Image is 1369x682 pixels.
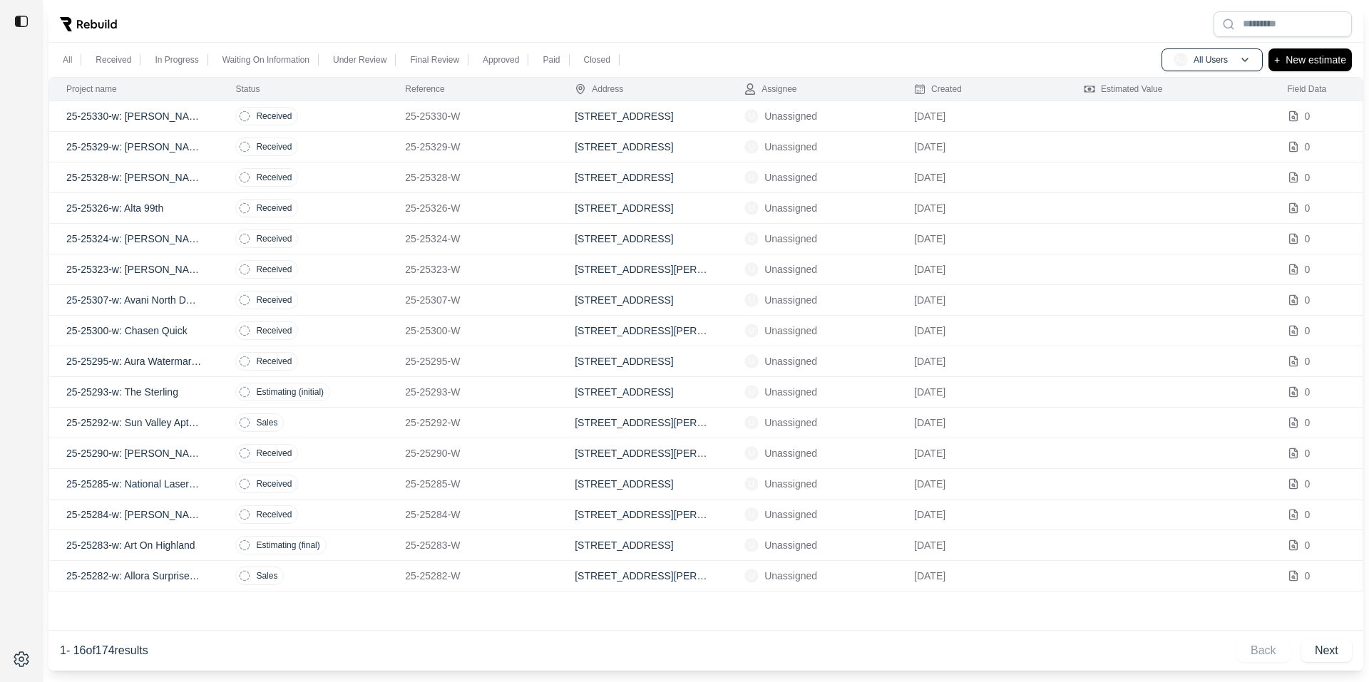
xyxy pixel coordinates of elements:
[914,507,1050,522] p: [DATE]
[744,507,759,522] span: U
[575,83,623,95] div: Address
[558,162,727,193] td: [STREET_ADDRESS]
[405,83,444,95] div: Reference
[914,140,1050,154] p: [DATE]
[764,507,817,522] p: Unassigned
[256,325,292,336] p: Received
[744,83,796,95] div: Assignee
[914,324,1050,338] p: [DATE]
[1305,293,1311,307] p: 0
[222,54,309,66] p: Waiting On Information
[405,446,540,460] p: 25-25290-W
[558,224,727,254] td: [STREET_ADDRESS]
[483,54,519,66] p: Approved
[914,201,1050,215] p: [DATE]
[66,170,201,185] p: 25-25328-w: [PERSON_NAME]
[256,570,277,582] p: Sales
[764,109,817,123] p: Unassigned
[66,446,201,460] p: 25-25290-w: [PERSON_NAME]
[1305,140,1311,154] p: 0
[66,293,201,307] p: 25-25307-w: Avani North D111
[558,132,727,162] td: [STREET_ADDRESS]
[914,415,1050,430] p: [DATE]
[155,54,198,66] p: In Progress
[558,193,727,224] td: [STREET_ADDRESS]
[66,83,117,95] div: Project name
[66,385,201,399] p: 25-25293-w: The Sterling
[744,262,759,277] span: U
[764,538,817,552] p: Unassigned
[744,538,759,552] span: U
[1194,54,1228,66] p: All Users
[764,354,817,368] p: Unassigned
[558,254,727,285] td: [STREET_ADDRESS][PERSON_NAME]
[584,54,610,66] p: Closed
[256,417,277,428] p: Sales
[558,530,727,561] td: [STREET_ADDRESS]
[744,477,759,491] span: U
[1174,53,1188,67] span: AU
[60,17,117,31] img: Rebuild
[1305,201,1311,215] p: 0
[405,415,540,430] p: 25-25292-W
[764,385,817,399] p: Unassigned
[66,415,201,430] p: 25-25292-w: Sun Valley Apts 1072
[744,109,759,123] span: U
[744,170,759,185] span: U
[1286,51,1346,68] p: New estimate
[1305,446,1311,460] p: 0
[744,232,759,246] span: U
[558,316,727,346] td: [STREET_ADDRESS][PERSON_NAME]
[744,385,759,399] span: U
[558,285,727,316] td: [STREET_ADDRESS]
[333,54,386,66] p: Under Review
[405,201,540,215] p: 25-25326-W
[1305,354,1311,368] p: 0
[66,109,201,123] p: 25-25330-w: [PERSON_NAME] & Rio Apt
[256,386,324,398] p: Estimating (initial)
[66,201,201,215] p: 25-25326-w: Alta 99th
[96,54,131,66] p: Received
[914,109,1050,123] p: [DATE]
[60,642,148,659] p: 1 - 16 of 174 results
[914,262,1050,277] p: [DATE]
[405,170,540,185] p: 25-25328-W
[405,293,540,307] p: 25-25307-W
[914,293,1050,307] p: [DATE]
[1305,170,1311,185] p: 0
[764,293,817,307] p: Unassigned
[235,83,260,95] div: Status
[914,170,1050,185] p: [DATE]
[410,54,459,66] p: Final Review
[744,140,759,154] span: U
[558,408,727,438] td: [STREET_ADDRESS][PERSON_NAME]
[1268,48,1352,71] button: +New estimate
[1305,538,1311,552] p: 0
[744,324,759,338] span: U
[405,324,540,338] p: 25-25300-W
[66,569,201,583] p: 25-25282-w: Allora Surprise- [PERSON_NAME]
[764,477,817,491] p: Unassigned
[405,140,540,154] p: 25-25329-W
[256,264,292,275] p: Received
[764,569,817,583] p: Unassigned
[1305,385,1311,399] p: 0
[558,377,727,408] td: [STREET_ADDRESS]
[764,415,817,430] p: Unassigned
[764,140,817,154] p: Unassigned
[66,324,201,338] p: 25-25300-w: Chasen Quick
[764,232,817,246] p: Unassigned
[914,354,1050,368] p: [DATE]
[744,415,759,430] span: U
[66,140,201,154] p: 25-25329-w: [PERSON_NAME]
[256,448,292,459] p: Received
[14,14,29,29] img: toggle sidebar
[256,478,292,490] p: Received
[256,172,292,183] p: Received
[1305,109,1311,123] p: 0
[66,538,201,552] p: 25-25283-w: Art On Highland
[405,477,540,491] p: 25-25285-W
[1288,83,1327,95] div: Field Data
[1084,83,1163,95] div: Estimated Value
[558,438,727,469] td: [STREET_ADDRESS][PERSON_NAME]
